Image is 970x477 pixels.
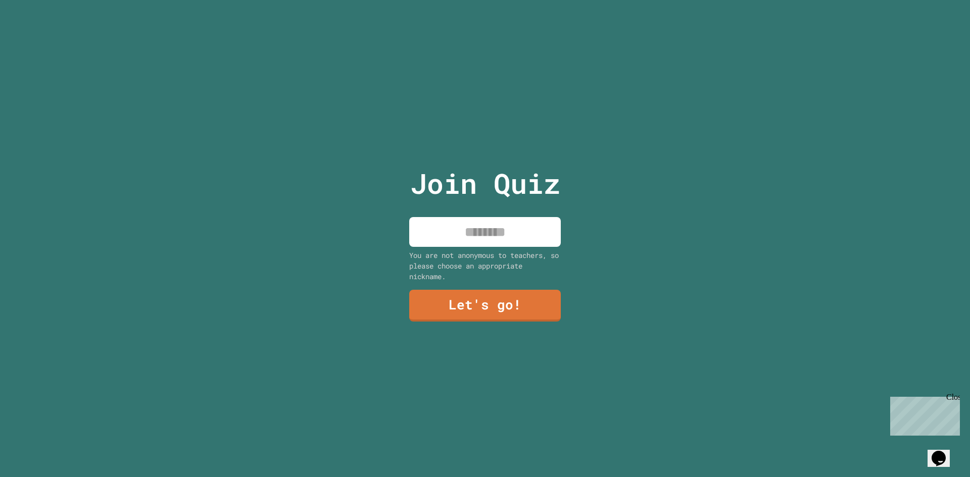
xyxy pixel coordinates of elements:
[928,437,960,467] iframe: chat widget
[409,250,561,282] div: You are not anonymous to teachers, so please choose an appropriate nickname.
[410,163,560,204] p: Join Quiz
[4,4,70,64] div: Chat with us now!Close
[886,393,960,436] iframe: chat widget
[409,290,561,322] a: Let's go!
